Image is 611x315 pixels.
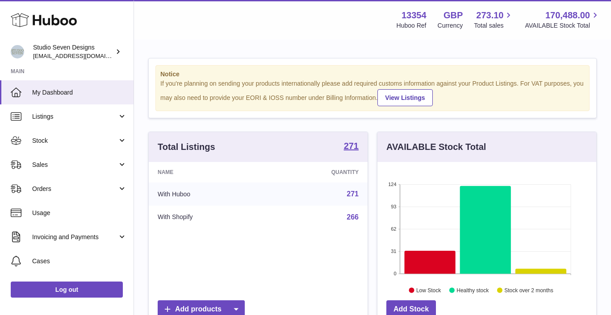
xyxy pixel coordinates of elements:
[391,249,396,254] text: 31
[474,21,514,30] span: Total sales
[149,206,267,229] td: With Shopify
[11,45,24,58] img: contact.studiosevendesigns@gmail.com
[402,9,427,21] strong: 13354
[416,287,441,293] text: Low Stock
[377,89,432,106] a: View Listings
[32,257,127,265] span: Cases
[438,21,463,30] div: Currency
[347,213,359,221] a: 266
[344,141,359,150] strong: 271
[525,9,600,30] a: 170,488.00 AVAILABLE Stock Total
[391,204,396,209] text: 93
[388,182,396,187] text: 124
[267,162,368,182] th: Quantity
[33,43,113,60] div: Studio Seven Designs
[33,52,131,59] span: [EMAIL_ADDRESS][DOMAIN_NAME]
[160,70,585,79] strong: Notice
[347,190,359,198] a: 271
[474,9,514,30] a: 273.10 Total sales
[149,182,267,206] td: With Huboo
[32,233,117,241] span: Invoicing and Payments
[149,162,267,182] th: Name
[504,287,553,293] text: Stock over 2 months
[158,141,215,153] h3: Total Listings
[344,141,359,152] a: 271
[160,79,585,106] div: If you're planning on sending your products internationally please add required customs informati...
[397,21,427,30] div: Huboo Ref
[393,271,396,276] text: 0
[32,88,127,97] span: My Dashboard
[386,141,486,153] h3: AVAILABLE Stock Total
[11,282,123,298] a: Log out
[32,185,117,193] span: Orders
[32,209,127,217] span: Usage
[32,137,117,145] span: Stock
[444,9,463,21] strong: GBP
[391,226,396,232] text: 62
[525,21,600,30] span: AVAILABLE Stock Total
[545,9,590,21] span: 170,488.00
[456,287,489,293] text: Healthy stock
[476,9,503,21] span: 273.10
[32,161,117,169] span: Sales
[32,112,117,121] span: Listings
